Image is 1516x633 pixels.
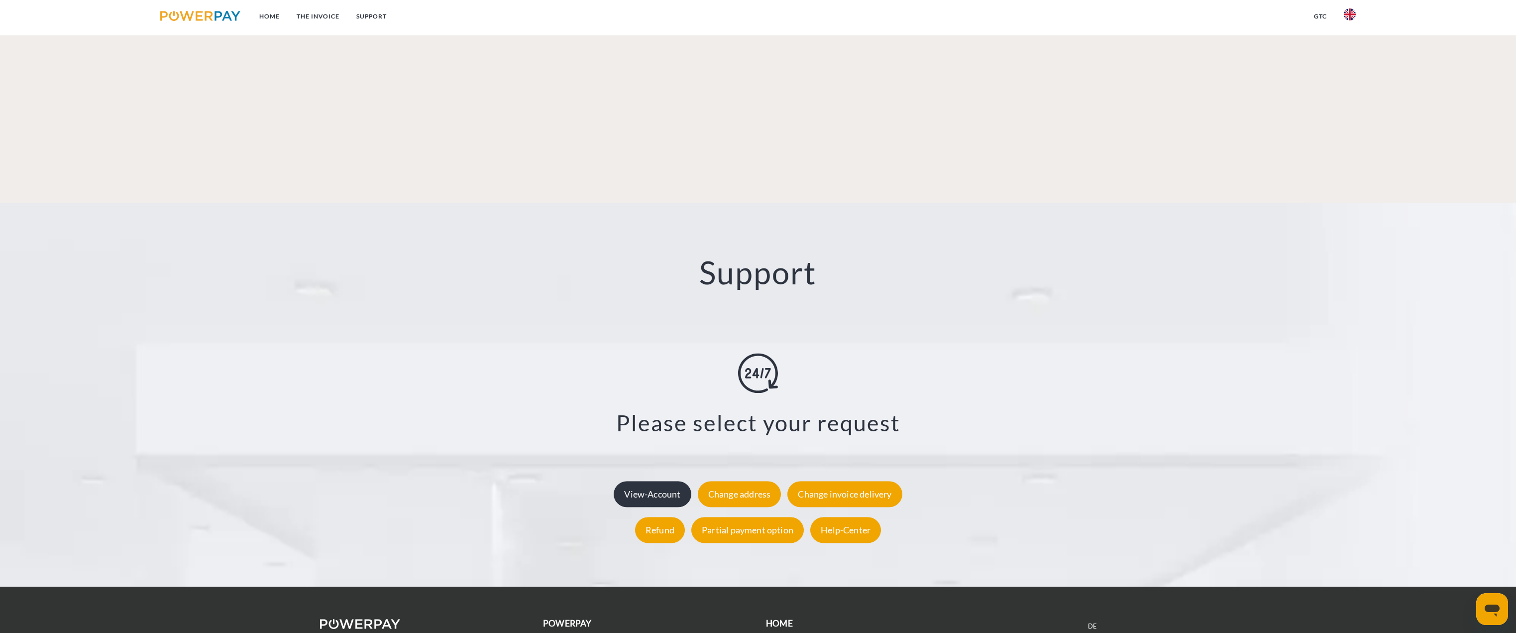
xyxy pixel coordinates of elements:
[288,7,348,25] a: THE INVOICE
[689,524,806,535] a: Partial payment option
[614,481,691,507] div: View-Account
[695,489,784,500] a: Change address
[160,11,240,21] img: logo-powerpay.svg
[766,618,793,629] b: Home
[543,618,591,629] b: POWERPAY
[698,481,781,507] div: Change address
[348,7,395,25] a: Support
[251,7,288,25] a: Home
[691,517,804,543] div: Partial payment option
[611,489,693,500] a: View-Account
[787,481,902,507] div: Change invoice delivery
[1476,593,1508,625] iframe: Button to launch messaging window
[785,489,904,500] a: Change invoice delivery
[635,517,685,543] div: Refund
[633,524,687,535] a: Refund
[76,253,1440,292] h2: Support
[738,353,778,393] img: online-shopping.svg
[1088,622,1097,631] a: DE
[808,524,883,535] a: Help-Center
[810,517,881,543] div: Help-Center
[1344,8,1356,20] img: en
[320,619,400,629] img: logo-powerpay-white.svg
[1305,7,1335,25] a: GTC
[88,409,1427,437] h3: Please select your request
